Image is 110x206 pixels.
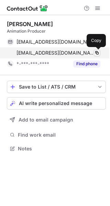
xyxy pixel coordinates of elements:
[19,101,92,106] span: AI write personalized message
[7,130,106,140] button: Find work email
[73,60,100,67] button: Reveal Button
[7,4,48,12] img: ContactOut v5.3.10
[7,28,106,34] div: Animation Producer
[19,117,73,123] span: Add to email campaign
[19,84,94,90] div: Save to List / ATS / CRM
[18,132,103,138] span: Find work email
[7,144,106,153] button: Notes
[7,21,53,27] div: [PERSON_NAME]
[7,97,106,110] button: AI write personalized message
[7,114,106,126] button: Add to email campaign
[16,50,95,56] span: [EMAIL_ADDRESS][DOMAIN_NAME]
[16,39,95,45] span: [EMAIL_ADDRESS][DOMAIN_NAME]
[7,81,106,93] button: save-profile-one-click
[18,146,103,152] span: Notes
